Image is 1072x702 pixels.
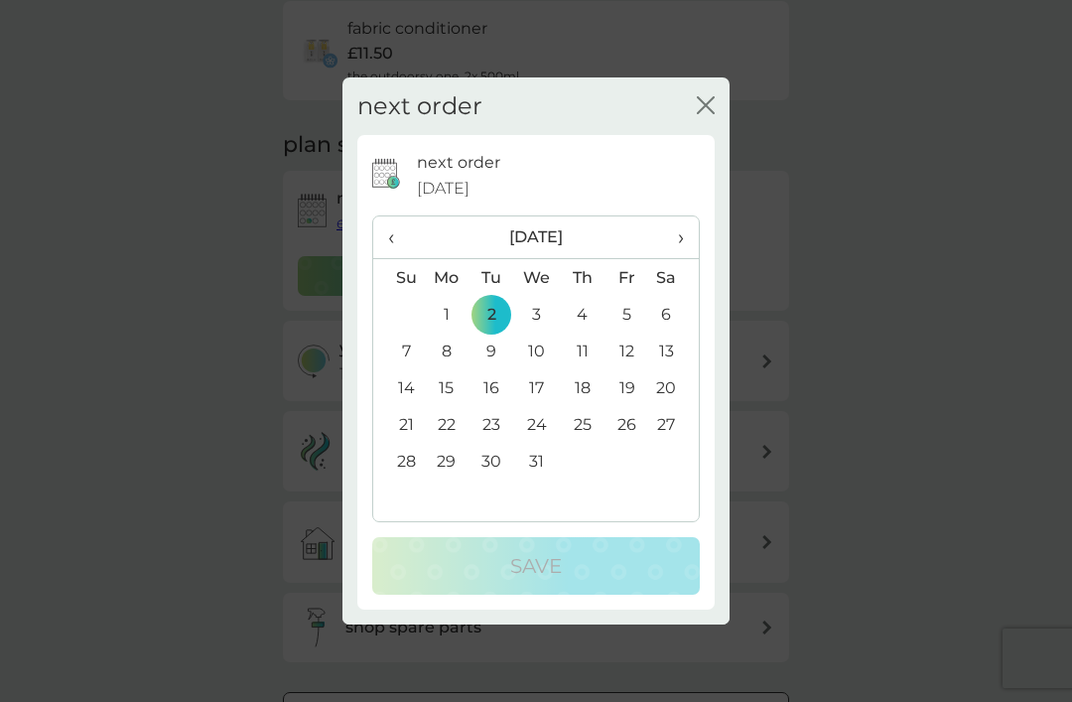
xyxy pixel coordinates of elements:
[469,443,514,480] td: 30
[664,216,684,258] span: ›
[604,369,649,406] td: 19
[514,259,560,297] th: We
[510,550,562,582] p: Save
[424,369,469,406] td: 15
[424,333,469,369] td: 8
[604,333,649,369] td: 12
[373,259,424,297] th: Su
[357,92,482,121] h2: next order
[649,369,699,406] td: 20
[373,443,424,480] td: 28
[373,333,424,369] td: 7
[469,259,514,297] th: Tu
[388,216,409,258] span: ‹
[604,259,649,297] th: Fr
[424,406,469,443] td: 22
[649,406,699,443] td: 27
[514,333,560,369] td: 10
[560,369,604,406] td: 18
[424,259,469,297] th: Mo
[560,406,604,443] td: 25
[372,537,700,595] button: Save
[697,96,715,117] button: close
[514,369,560,406] td: 17
[514,296,560,333] td: 3
[514,443,560,480] td: 31
[604,406,649,443] td: 26
[417,176,469,202] span: [DATE]
[560,296,604,333] td: 4
[469,406,514,443] td: 23
[649,259,699,297] th: Sa
[373,369,424,406] td: 14
[649,296,699,333] td: 6
[604,296,649,333] td: 5
[424,296,469,333] td: 1
[469,296,514,333] td: 2
[469,333,514,369] td: 9
[514,406,560,443] td: 24
[424,443,469,480] td: 29
[560,259,604,297] th: Th
[560,333,604,369] td: 11
[373,406,424,443] td: 21
[649,333,699,369] td: 13
[424,216,649,259] th: [DATE]
[469,369,514,406] td: 16
[417,150,500,176] p: next order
